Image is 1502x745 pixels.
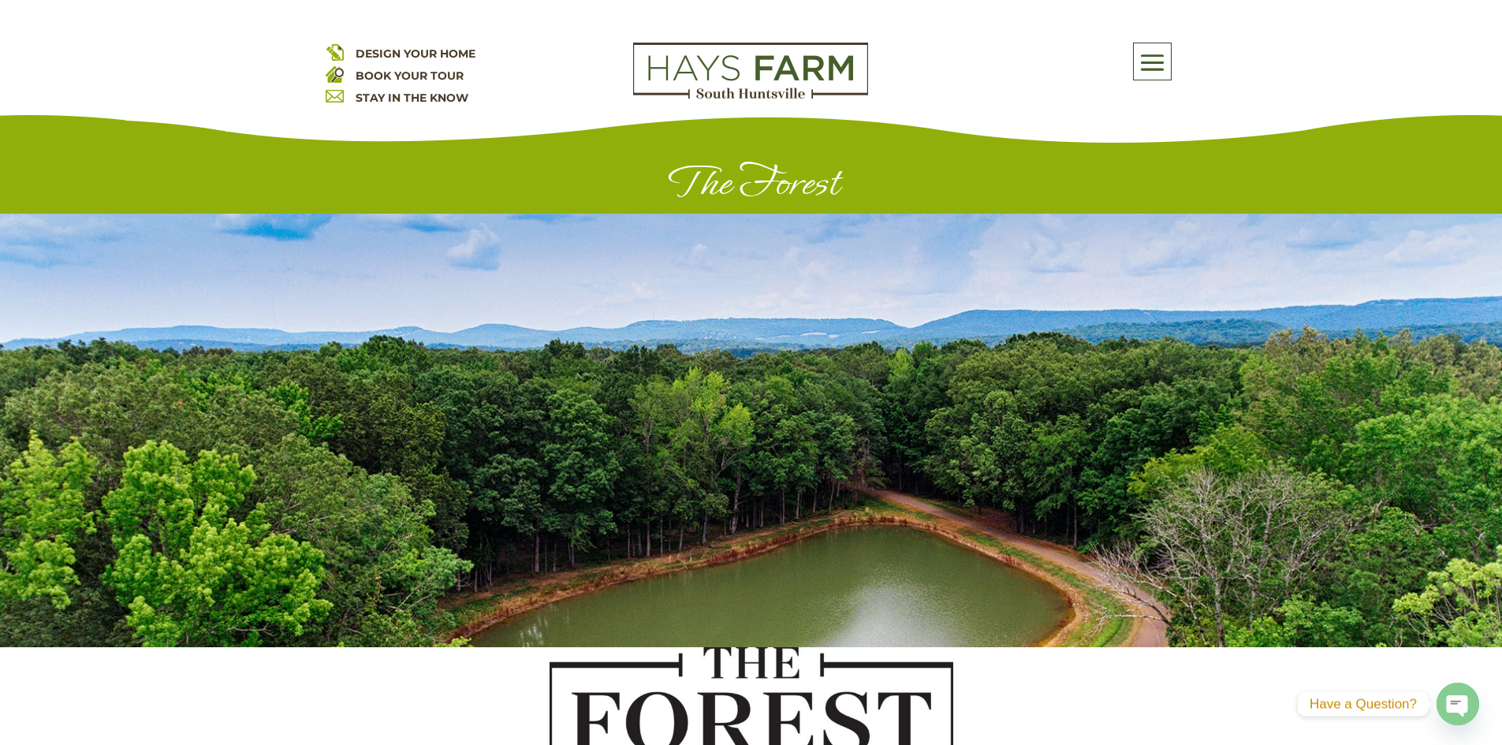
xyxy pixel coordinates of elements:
[356,91,468,105] a: STAY IN THE KNOW
[633,88,868,102] a: hays farm homes huntsville development
[633,43,868,99] img: Logo
[356,69,464,83] a: BOOK YOUR TOUR
[326,65,344,83] img: book your home tour
[326,159,1177,214] h1: The Forest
